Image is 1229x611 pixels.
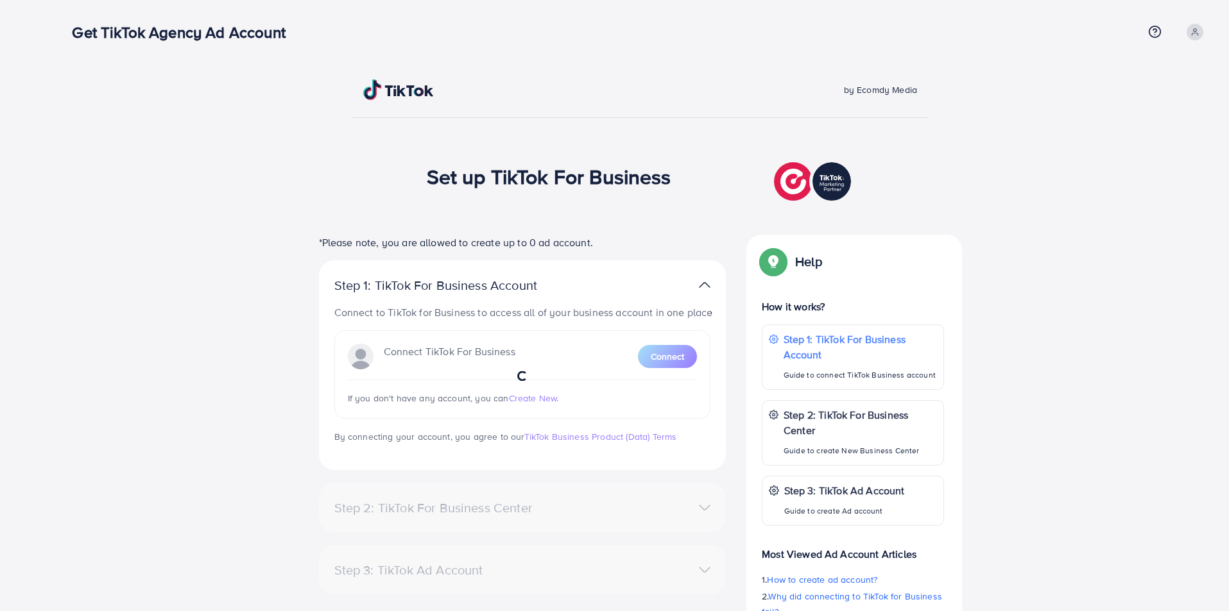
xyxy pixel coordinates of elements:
img: TikTok [363,80,434,100]
p: How it works? [762,299,944,314]
p: Guide to connect TikTok Business account [784,367,937,383]
h3: Get TikTok Agency Ad Account [72,23,295,42]
img: TikTok partner [699,276,710,294]
span: by Ecomdy Media [844,83,917,96]
p: Step 1: TikTok For Business Account [784,331,937,362]
p: Step 2: TikTok For Business Center [784,407,937,438]
p: 1. [762,572,944,587]
img: Popup guide [762,250,785,273]
p: Help [795,254,822,269]
p: Guide to create Ad account [784,503,905,519]
h1: Set up TikTok For Business [427,164,671,188]
p: Step 3: TikTok Ad Account [784,483,905,498]
p: Guide to create New Business Center [784,443,937,458]
p: Step 1: TikTok For Business Account [334,278,578,293]
img: TikTok partner [774,159,854,204]
p: Most Viewed Ad Account Articles [762,536,944,562]
p: *Please note, you are allowed to create up to 0 ad account. [319,235,726,250]
span: How to create ad account? [767,573,877,586]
